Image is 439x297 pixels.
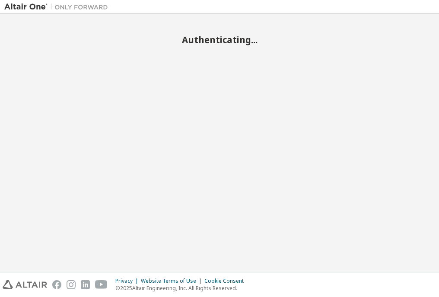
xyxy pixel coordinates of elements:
h2: Authenticating... [4,34,435,45]
img: altair_logo.svg [3,280,47,289]
img: linkedin.svg [81,280,90,289]
p: © 2025 Altair Engineering, Inc. All Rights Reserved. [115,284,249,292]
img: facebook.svg [52,280,61,289]
img: instagram.svg [67,280,76,289]
div: Website Terms of Use [141,278,204,284]
img: Altair One [4,3,112,11]
div: Privacy [115,278,141,284]
img: youtube.svg [95,280,108,289]
div: Cookie Consent [204,278,249,284]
